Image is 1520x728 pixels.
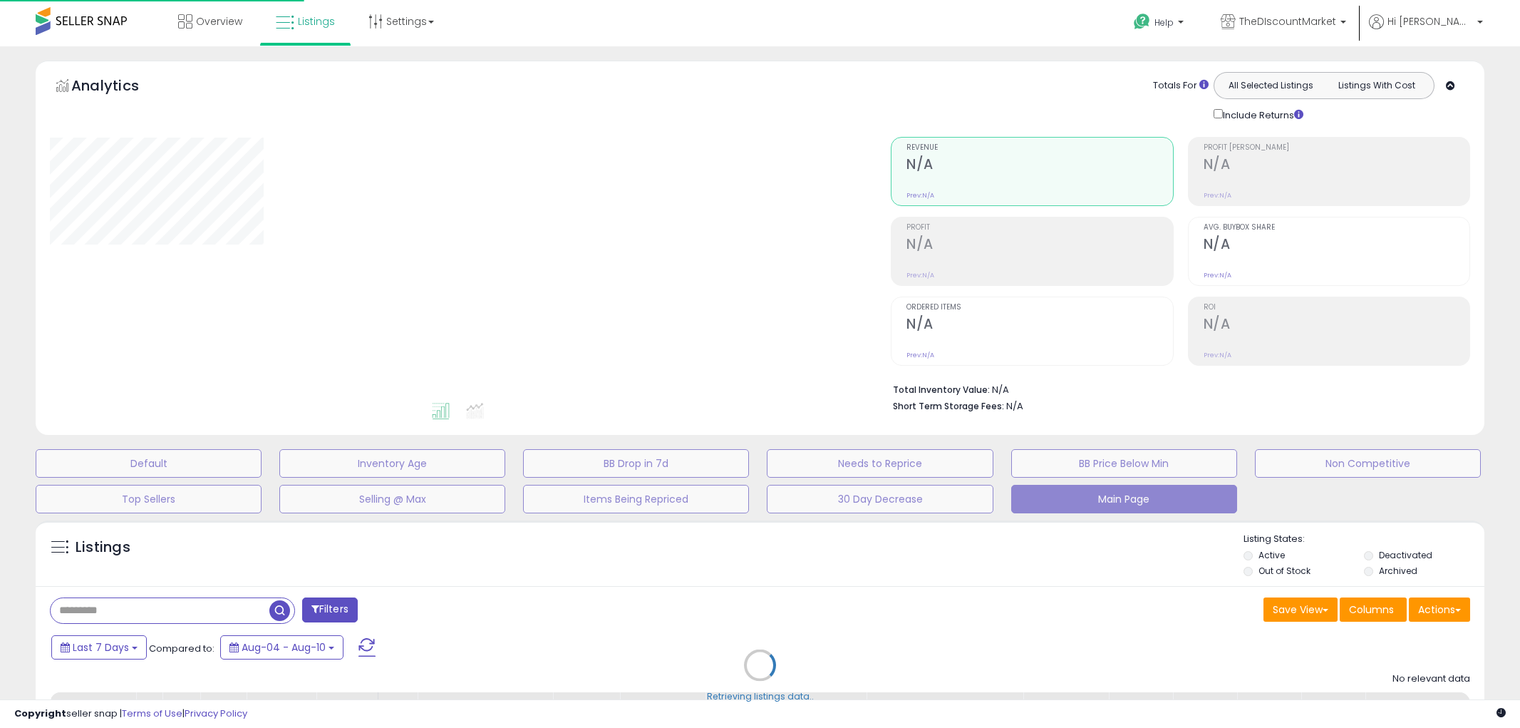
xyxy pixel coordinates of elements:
[1323,76,1429,95] button: Listings With Cost
[1204,144,1469,152] span: Profit [PERSON_NAME]
[36,449,262,478] button: Default
[1154,16,1174,29] span: Help
[906,351,934,359] small: Prev: N/A
[1204,316,1469,335] h2: N/A
[1153,79,1209,93] div: Totals For
[893,400,1004,412] b: Short Term Storage Fees:
[1239,14,1336,29] span: TheDIscountMarket
[906,224,1172,232] span: Profit
[1204,224,1469,232] span: Avg. Buybox Share
[906,271,934,280] small: Prev: N/A
[1133,13,1151,31] i: Get Help
[906,236,1172,255] h2: N/A
[1011,449,1237,478] button: BB Price Below Min
[279,485,505,513] button: Selling @ Max
[1387,14,1473,29] span: Hi [PERSON_NAME]
[71,76,167,99] h5: Analytics
[196,14,242,29] span: Overview
[767,449,993,478] button: Needs to Reprice
[893,384,990,396] b: Total Inventory Value:
[767,485,993,513] button: 30 Day Decrease
[1204,351,1231,359] small: Prev: N/A
[1204,304,1469,312] span: ROI
[906,156,1172,175] h2: N/A
[14,707,66,720] strong: Copyright
[14,707,247,721] div: seller snap | |
[906,191,934,200] small: Prev: N/A
[1006,399,1023,413] span: N/A
[523,449,749,478] button: BB Drop in 7d
[707,690,814,703] div: Retrieving listings data..
[906,304,1172,312] span: Ordered Items
[906,316,1172,335] h2: N/A
[1011,485,1237,513] button: Main Page
[1218,76,1324,95] button: All Selected Listings
[893,380,1459,397] li: N/A
[279,449,505,478] button: Inventory Age
[298,14,335,29] span: Listings
[523,485,749,513] button: Items Being Repriced
[1204,271,1231,280] small: Prev: N/A
[1255,449,1481,478] button: Non Competitive
[1204,191,1231,200] small: Prev: N/A
[1204,236,1469,255] h2: N/A
[1204,156,1469,175] h2: N/A
[906,144,1172,152] span: Revenue
[36,485,262,513] button: Top Sellers
[1203,106,1320,123] div: Include Returns
[1369,14,1483,46] a: Hi [PERSON_NAME]
[1122,2,1198,46] a: Help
